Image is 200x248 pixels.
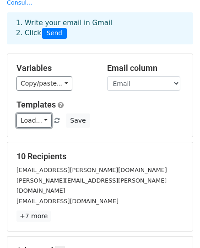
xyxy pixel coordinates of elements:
[42,28,67,39] span: Send
[66,113,90,128] button: Save
[16,100,56,109] a: Templates
[154,204,200,248] div: Widget de chat
[16,63,93,73] h5: Variables
[16,198,119,205] small: [EMAIL_ADDRESS][DOMAIN_NAME]
[107,63,184,73] h5: Email column
[16,76,72,91] a: Copy/paste...
[9,18,191,39] div: 1. Write your email in Gmail 2. Click
[16,113,52,128] a: Load...
[154,204,200,248] iframe: Chat Widget
[16,210,51,222] a: +7 more
[16,167,167,173] small: [EMAIL_ADDRESS][PERSON_NAME][DOMAIN_NAME]
[16,177,167,194] small: [PERSON_NAME][EMAIL_ADDRESS][PERSON_NAME][DOMAIN_NAME]
[16,151,184,162] h5: 10 Recipients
